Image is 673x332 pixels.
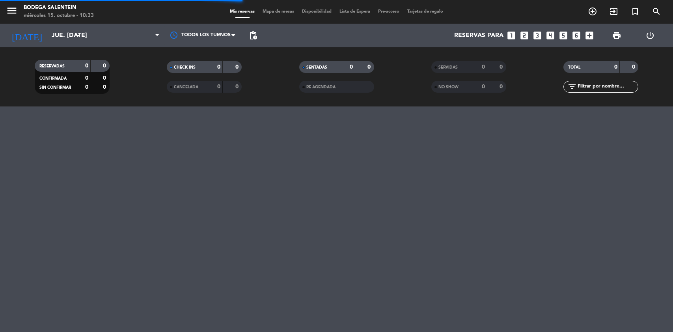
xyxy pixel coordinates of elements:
strong: 0 [85,75,88,81]
div: LOG OUT [634,24,667,47]
i: looks_4 [545,30,556,41]
span: NO SHOW [438,85,459,89]
span: Reservas para [454,32,503,39]
strong: 0 [367,64,372,70]
span: Mis reservas [226,9,259,14]
span: RESERVADAS [39,64,65,68]
i: add_box [584,30,595,41]
i: looks_one [506,30,516,41]
span: CHECK INS [174,65,196,69]
span: Disponibilidad [298,9,336,14]
span: SIN CONFIRMAR [39,86,71,90]
strong: 0 [217,64,220,70]
strong: 0 [500,84,504,90]
strong: 0 [217,84,220,90]
strong: 0 [632,64,637,70]
span: TOTAL [568,65,580,69]
span: pending_actions [248,31,258,40]
span: print [612,31,621,40]
strong: 0 [500,64,504,70]
strong: 0 [85,63,88,69]
i: turned_in_not [630,7,640,16]
strong: 0 [103,63,108,69]
i: looks_3 [532,30,543,41]
i: looks_two [519,30,529,41]
strong: 0 [103,84,108,90]
span: SERVIDAS [438,65,458,69]
span: Mapa de mesas [259,9,298,14]
span: CANCELADA [174,85,198,89]
strong: 0 [235,64,240,70]
span: Tarjetas de regalo [403,9,447,14]
i: power_settings_new [645,31,655,40]
span: Pre-acceso [374,9,403,14]
i: add_circle_outline [588,7,597,16]
strong: 0 [103,75,108,81]
i: search [652,7,661,16]
strong: 0 [614,64,617,70]
button: menu [6,5,18,19]
i: exit_to_app [609,7,619,16]
i: looks_5 [558,30,569,41]
span: RE AGENDADA [306,85,336,89]
input: Filtrar por nombre... [577,82,638,91]
strong: 0 [482,84,485,90]
span: SENTADAS [306,65,327,69]
i: filter_list [567,82,577,91]
span: Lista de Espera [336,9,374,14]
strong: 0 [235,84,240,90]
span: CONFIRMADA [39,76,67,80]
div: Bodega Salentein [24,4,94,12]
i: arrow_drop_down [73,31,83,40]
i: [DATE] [6,27,48,44]
div: miércoles 15. octubre - 10:33 [24,12,94,20]
i: looks_6 [571,30,582,41]
strong: 0 [350,64,353,70]
i: menu [6,5,18,17]
strong: 0 [85,84,88,90]
strong: 0 [482,64,485,70]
